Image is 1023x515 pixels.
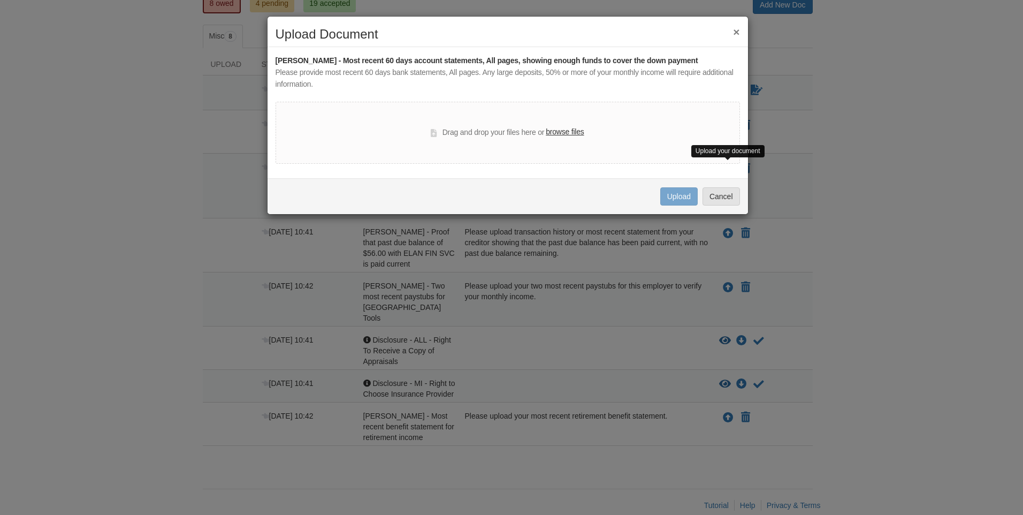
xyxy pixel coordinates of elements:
div: Drag and drop your files here or [431,126,584,139]
label: browse files [546,126,584,138]
div: Upload your document [691,145,765,157]
button: Cancel [703,187,740,206]
button: Upload [660,187,698,206]
h2: Upload Document [276,27,740,41]
div: [PERSON_NAME] - Most recent 60 days account statements, All pages, showing enough funds to cover ... [276,55,740,67]
div: Please provide most recent 60 days bank statements, All pages. Any large deposits, 50% or more of... [276,67,740,90]
button: × [733,26,739,37]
